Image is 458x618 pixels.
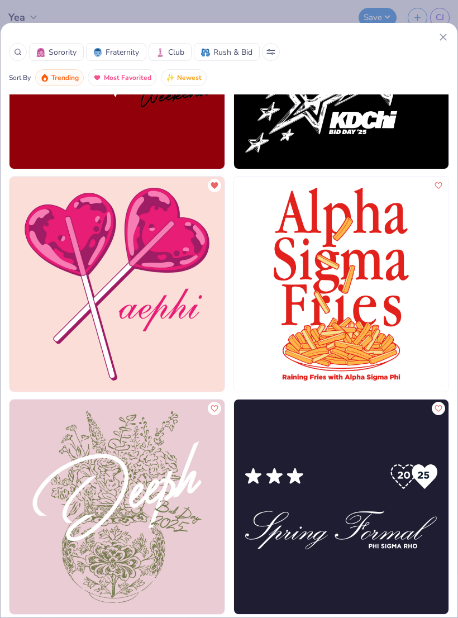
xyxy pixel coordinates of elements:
button: SororitySorority [29,43,84,61]
button: Trending [35,69,84,86]
button: Newest [161,69,207,86]
img: 5f497d5e-9c6e-422f-9331-b11a53bb2822 [9,400,225,615]
img: Fraternity [93,48,102,57]
span: Rush & Bid [213,46,252,58]
img: Newest.gif [166,73,175,82]
img: c2c30a8d-577e-4d4d-8db5-9648cc083543 [234,177,449,392]
img: Rush & Bid [201,48,210,57]
span: Sorority [49,46,77,58]
div: Sort By [9,73,31,83]
button: ClubClub [149,43,192,61]
img: most_fav.gif [93,73,102,82]
span: Fraternity [106,46,139,58]
button: Like [432,179,445,192]
button: Like [432,402,445,415]
span: Newest [177,72,202,84]
button: Unlike [208,179,221,192]
button: Most Favorited [88,69,156,86]
span: Club [168,46,184,58]
img: dc5c487d-ca4e-4996-a2ed-b5a1a4ef6e03 [9,177,225,392]
img: trending.gif [40,73,49,82]
img: cadd8bc2-3634-4232-be15-8b21c2e99d02 [234,400,449,615]
button: Like [208,402,221,415]
span: Trending [51,72,79,84]
span: Most Favorited [104,72,151,84]
img: Sorority [36,48,45,57]
button: FraternityFraternity [86,43,146,61]
img: Club [156,48,165,57]
button: Sort Popup Button [262,43,280,61]
button: Rush & BidRush & Bid [194,43,260,61]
